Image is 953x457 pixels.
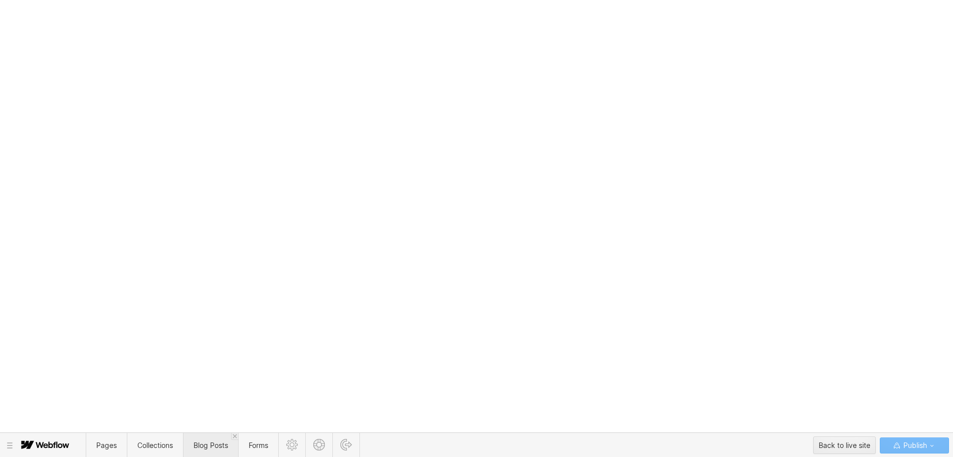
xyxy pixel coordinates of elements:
button: Publish [880,437,949,453]
span: Forms [249,441,268,449]
div: Back to live site [819,438,870,453]
button: Back to live site [813,436,876,454]
span: Blog Posts [194,441,228,449]
span: Pages [96,441,117,449]
a: Close 'Blog Posts' tab [231,433,238,440]
span: Publish [901,438,927,453]
span: Collections [137,441,173,449]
